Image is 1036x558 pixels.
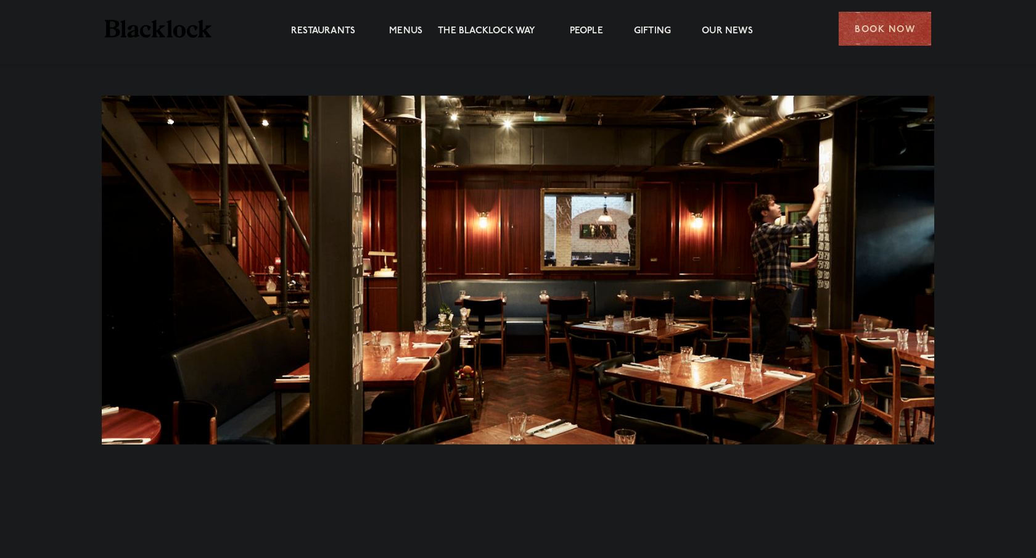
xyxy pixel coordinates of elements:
a: Menus [389,25,422,39]
a: Gifting [634,25,671,39]
a: People [570,25,603,39]
div: Book Now [839,12,931,46]
a: Restaurants [291,25,355,39]
a: The Blacklock Way [438,25,535,39]
img: BL_Textured_Logo-footer-cropped.svg [105,20,212,38]
a: Our News [702,25,753,39]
